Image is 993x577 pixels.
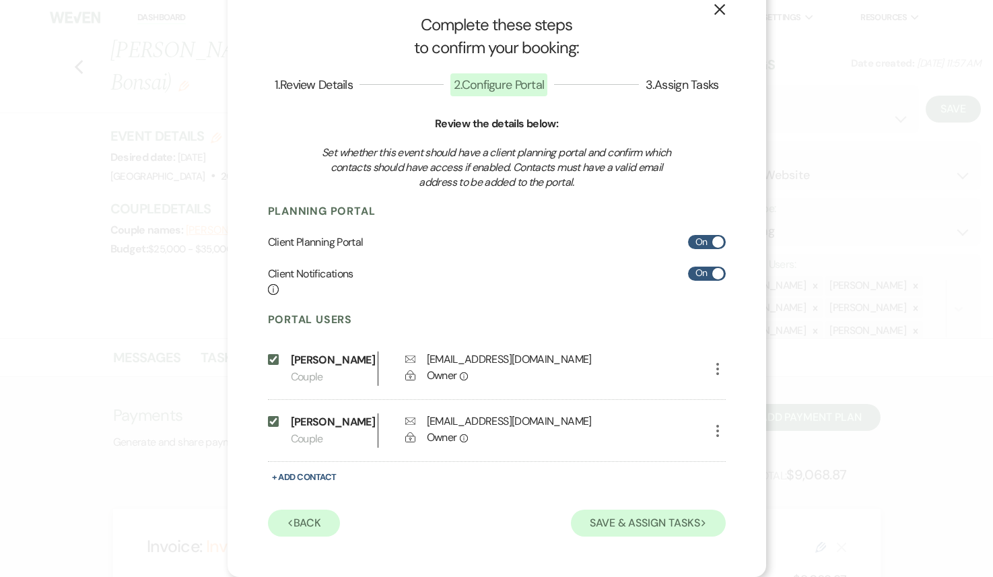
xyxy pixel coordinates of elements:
[268,312,726,327] h4: Portal Users
[450,73,547,96] span: 2 . Configure Portal
[275,77,353,93] span: 1 . Review Details
[291,368,378,386] p: Couple
[268,79,359,91] button: 1.Review Details
[427,430,730,446] div: Owner
[571,510,725,537] button: Save & Assign Tasks
[639,79,726,91] button: 3.Assign Tasks
[427,413,592,430] div: [EMAIL_ADDRESS][DOMAIN_NAME]
[268,267,353,297] h6: Client Notifications
[314,145,680,191] h3: Set whether this event should have a client planning portal and confirm which contacts should hav...
[427,351,592,368] div: [EMAIL_ADDRESS][DOMAIN_NAME]
[268,469,341,485] button: + Add Contact
[695,265,708,281] span: On
[268,116,726,131] h6: Review the details below:
[268,510,341,537] button: Back
[291,351,371,369] p: [PERSON_NAME]
[268,204,726,219] h4: Planning Portal
[646,77,719,93] span: 3 . Assign Tasks
[291,430,378,448] p: Couple
[291,413,371,431] p: [PERSON_NAME]
[427,368,730,384] div: Owner
[444,79,554,91] button: 2.Configure Portal
[695,234,708,250] span: On
[268,235,364,250] h6: Client Planning Portal
[268,13,726,59] h1: Complete these steps to confirm your booking:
